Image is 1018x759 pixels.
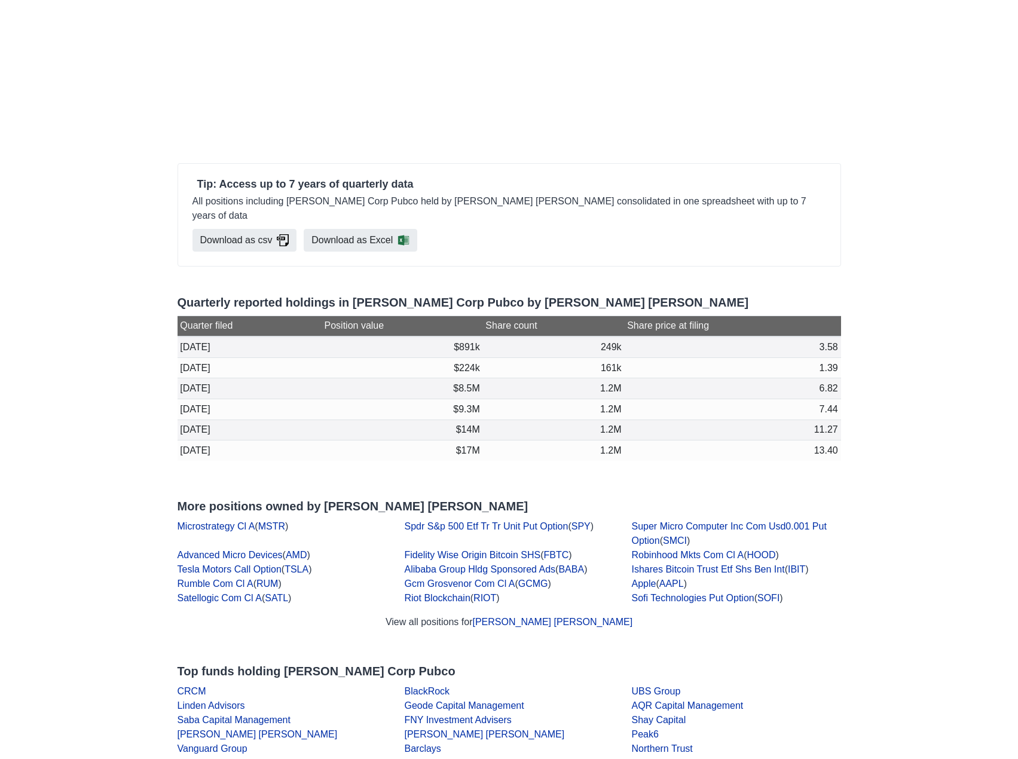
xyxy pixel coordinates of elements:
[624,440,840,461] td: 13.40
[483,440,625,461] td: 1.2M
[322,420,483,440] td: $14M
[396,591,623,605] div: ( )
[623,548,850,562] div: ( )
[178,550,283,560] a: Advanced Micro Devices
[623,562,850,577] div: ( )
[405,550,541,560] a: Fidelity Wise Origin Bitcoin SHS
[632,686,681,696] a: UBS Group
[405,729,565,739] a: [PERSON_NAME] [PERSON_NAME]
[178,499,841,513] h3: More positions owned by [PERSON_NAME] [PERSON_NAME]
[322,399,483,420] td: $9.3M
[624,316,840,336] th: Share price at filing
[192,194,826,223] p: All positions including [PERSON_NAME] Corp Pubco held by [PERSON_NAME] [PERSON_NAME] consolidated...
[405,579,515,589] a: Gcm Grosvenor Com Cl A
[405,743,441,754] a: Barclays
[178,357,322,378] td: [DATE]
[178,378,322,399] td: [DATE]
[632,729,659,739] a: Peak6
[632,700,744,711] a: AQR Capital Management
[632,579,656,589] a: Apple
[483,357,625,378] td: 161k
[483,378,625,399] td: 1.2M
[258,521,285,531] a: MSTR
[178,715,291,725] a: Saba Capital Management
[178,336,322,357] td: [DATE]
[192,229,296,252] a: Download as csv
[632,564,785,574] a: Ishares Bitcoin Trust Etf Shs Ben Int
[396,562,623,577] div: ( )
[473,593,496,603] a: RIOT
[322,316,483,336] th: Position value
[623,591,850,605] div: ( )
[405,686,450,696] a: BlackRock
[322,440,483,461] td: $17M
[178,729,338,739] a: [PERSON_NAME] [PERSON_NAME]
[178,295,841,310] h3: Quarterly reported holdings in [PERSON_NAME] Corp Pubco by [PERSON_NAME] [PERSON_NAME]
[178,686,206,696] a: CRCM
[632,743,693,754] a: Northern Trust
[304,229,417,252] a: Download as Excel
[405,593,470,603] a: Riot Blockchain
[483,316,625,336] th: Share count
[178,615,841,629] p: View all positions for
[757,593,779,603] a: SOFI
[624,399,840,420] td: 7.44
[178,420,322,440] td: [DATE]
[178,440,322,461] td: [DATE]
[624,357,840,378] td: 1.39
[178,664,841,678] h3: Top funds holding [PERSON_NAME] Corp Pubco
[178,399,322,420] td: [DATE]
[178,564,282,574] a: Tesla Motors Call Option
[178,316,322,336] th: Quarter filed
[788,564,805,574] a: IBIT
[624,378,840,399] td: 6.82
[624,336,840,357] td: 3.58
[405,521,568,531] a: Spdr S&p 500 Etf Tr Tr Unit Put Option
[623,519,850,548] div: ( )
[178,521,255,531] a: Microstrategy Cl A
[398,234,409,246] img: Download consolidated filings xlsx
[663,535,687,546] a: SMCI
[483,420,625,440] td: 1.2M
[396,548,623,562] div: ( )
[571,521,591,531] a: SPY
[659,579,684,589] a: AAPL
[747,550,775,560] a: HOOD
[169,591,396,605] div: ( )
[483,399,625,420] td: 1.2M
[632,521,827,546] a: Super Micro Computer Inc Com Usd0.001 Put Option
[178,743,247,754] a: Vanguard Group
[256,579,278,589] a: RUM
[632,715,686,725] a: Shay Capital
[322,357,483,378] td: $224k
[558,564,584,574] a: BABA
[286,550,307,560] a: AMD
[405,564,556,574] a: Alibaba Group Hldg Sponsored Ads
[169,519,396,548] div: ( )
[624,420,840,440] td: 11.27
[623,577,850,591] div: ( )
[396,577,623,591] div: ( )
[285,564,308,574] a: TSLA
[543,550,568,560] a: FBTC
[169,577,396,591] div: ( )
[405,715,512,725] a: FNY Investment Advisers
[632,593,754,603] a: Sofi Technologies Put Option
[178,700,245,711] a: Linden Advisors
[405,700,524,711] a: Geode Capital Management
[169,562,396,577] div: ( )
[632,550,744,560] a: Robinhood Mkts Com Cl A
[192,178,826,191] h4: Tip: Access up to 7 years of quarterly data
[169,548,396,562] div: ( )
[472,617,632,627] a: [PERSON_NAME] [PERSON_NAME]
[178,579,253,589] a: Rumble Com Cl A
[483,336,625,357] td: 249k
[265,593,288,603] a: SATL
[178,593,262,603] a: Satellogic Com Cl A
[322,378,483,399] td: $8.5M
[518,579,548,589] a: GCMG
[322,336,483,357] td: $891k
[277,234,288,246] img: Download consolidated filings csv
[396,519,623,548] div: ( )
